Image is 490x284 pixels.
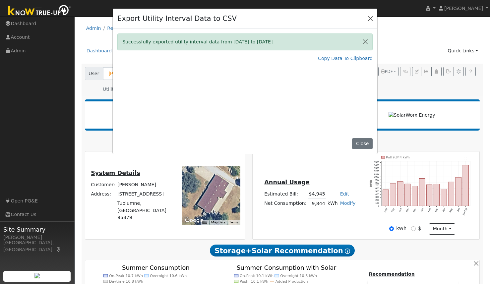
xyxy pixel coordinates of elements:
[117,13,237,24] h4: Export Utility Interval Data to CSV
[358,34,372,50] button: Close
[318,55,373,62] a: Copy Data To Clipboard
[117,33,373,50] div: Successfully exported utility interval data from [DATE] to [DATE]
[352,138,372,149] button: Close
[366,14,375,23] button: Close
